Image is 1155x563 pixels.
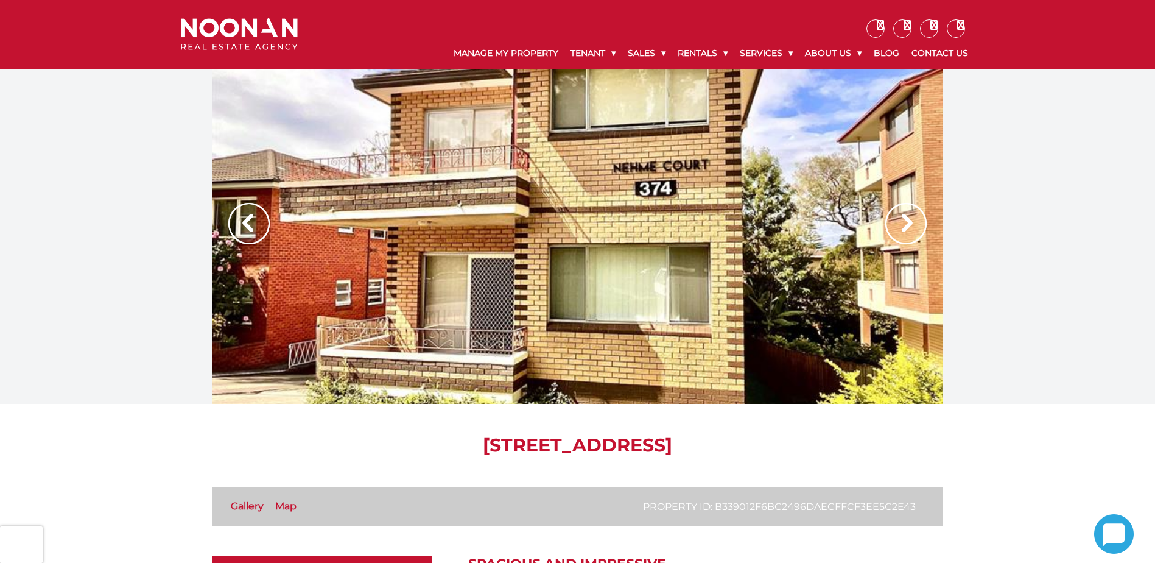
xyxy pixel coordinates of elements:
[228,203,270,244] img: Arrow slider
[212,434,943,456] h1: [STREET_ADDRESS]
[799,38,868,69] a: About Us
[734,38,799,69] a: Services
[231,500,264,512] a: Gallery
[885,203,927,244] img: Arrow slider
[622,38,672,69] a: Sales
[905,38,974,69] a: Contact Us
[448,38,564,69] a: Manage My Property
[643,499,916,514] p: Property ID: b339012f6bc2496daecffcf3ee5c2e43
[181,18,298,51] img: Noonan Real Estate Agency
[868,38,905,69] a: Blog
[275,500,297,512] a: Map
[672,38,734,69] a: Rentals
[564,38,622,69] a: Tenant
